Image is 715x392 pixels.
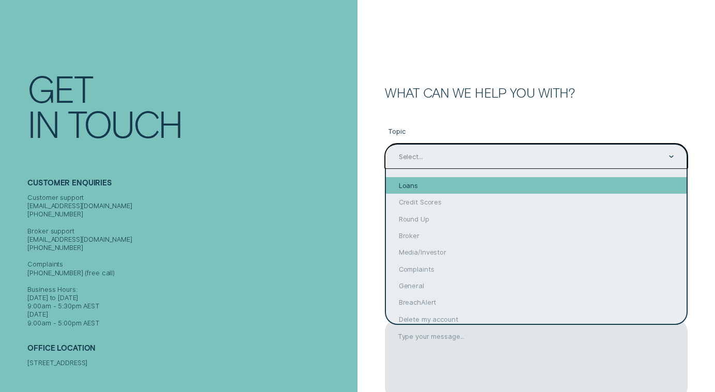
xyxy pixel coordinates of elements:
[386,194,686,210] div: Credit Scores
[386,211,686,227] div: Round Up
[27,106,58,141] div: In
[386,311,686,327] div: Delete my account
[399,152,423,161] div: Select...
[386,294,686,310] div: BreachAlert
[27,358,353,367] div: [STREET_ADDRESS]
[385,120,687,144] label: Topic
[27,71,92,106] div: Get
[27,193,353,327] div: Customer support [EMAIL_ADDRESS][DOMAIN_NAME] [PHONE_NUMBER] Broker support [EMAIL_ADDRESS][DOMAI...
[386,277,686,294] div: General
[386,244,686,260] div: Media/Investor
[68,106,182,141] div: Touch
[386,177,686,194] div: Loans
[386,261,686,277] div: Complaints
[27,178,353,193] h2: Customer Enquiries
[386,227,686,244] div: Broker
[27,71,353,141] h1: Get In Touch
[385,86,687,99] h2: What can we help you with?
[27,343,353,358] h2: Office Location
